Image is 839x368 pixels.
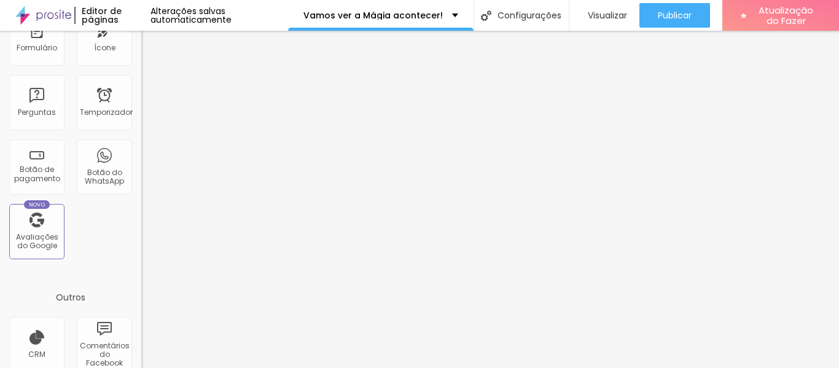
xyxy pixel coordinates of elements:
font: Publicar [658,9,692,22]
font: Avaliações do Google [16,232,58,251]
font: Botão do WhatsApp [85,167,124,186]
font: Visualizar [588,9,627,22]
iframe: Editor [141,31,839,368]
font: Ícone [94,42,115,53]
img: Ícone [481,10,491,21]
font: Editor de páginas [82,5,122,26]
button: Publicar [639,3,710,28]
font: Outros [56,291,85,303]
font: Novo [29,201,45,208]
font: CRM [28,349,45,359]
button: Visualizar [569,3,639,28]
font: Vamos ver a Mágia acontecer! [303,9,443,22]
font: Atualização do Fazer [759,4,813,27]
font: Alterações salvas automaticamente [150,5,232,26]
font: Configurações [498,9,561,22]
font: Perguntas [18,107,56,117]
font: Temporizador [80,107,133,117]
font: Botão de pagamento [14,164,60,183]
font: Formulário [17,42,57,53]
